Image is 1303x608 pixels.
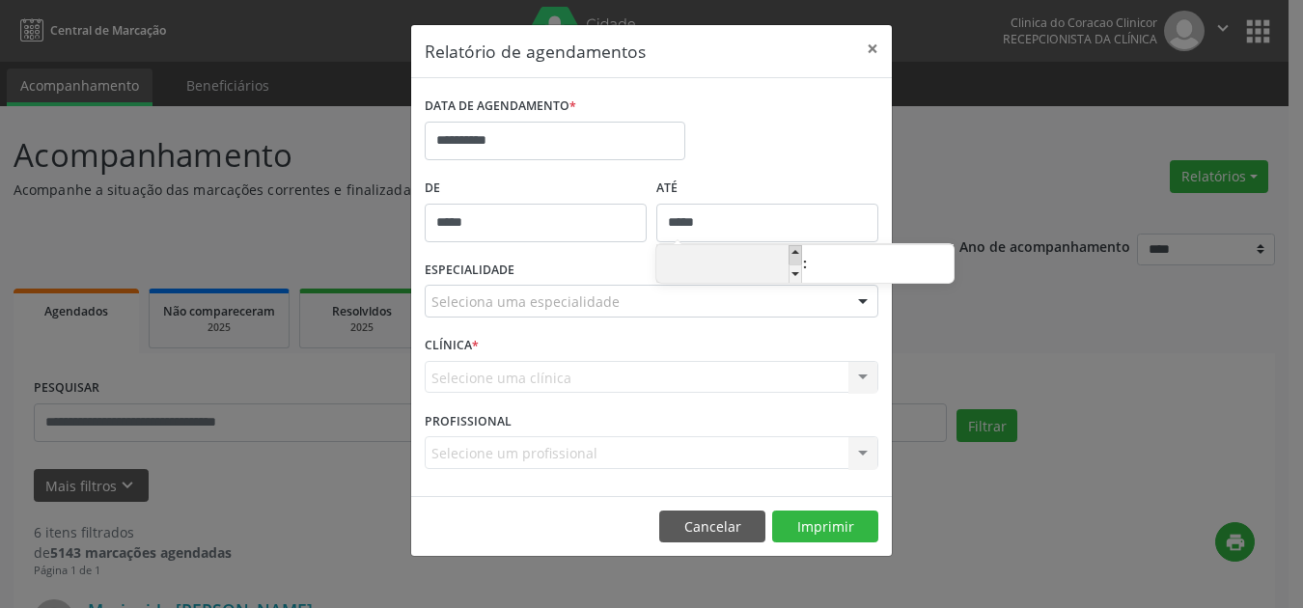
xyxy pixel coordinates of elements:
input: Hour [656,246,802,285]
span: : [802,244,808,283]
h5: Relatório de agendamentos [425,39,646,64]
label: ATÉ [656,174,878,204]
button: Imprimir [772,511,878,543]
input: Minute [808,246,954,285]
button: Close [853,25,892,72]
label: De [425,174,647,204]
label: CLÍNICA [425,331,479,361]
label: DATA DE AGENDAMENTO [425,92,576,122]
span: Seleciona uma especialidade [431,291,620,312]
button: Cancelar [659,511,765,543]
label: PROFISSIONAL [425,406,512,436]
label: ESPECIALIDADE [425,256,514,286]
